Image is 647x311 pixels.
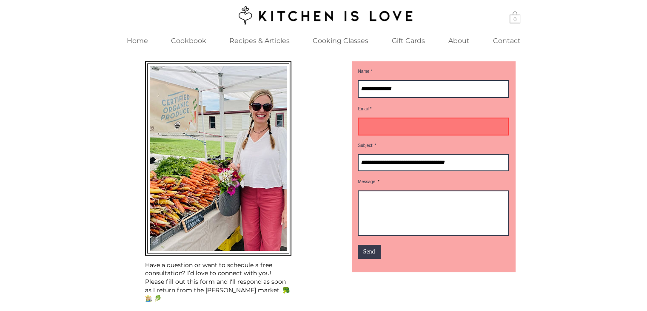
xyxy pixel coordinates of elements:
[510,11,520,23] a: Cart with 0 items
[388,32,429,50] p: Gift Cards
[160,32,218,50] a: Cookbook
[218,32,302,50] a: Recipes & Articles
[437,32,482,50] a: About
[358,180,509,184] label: Message:
[444,32,474,50] p: About
[233,5,414,26] img: Kitchen is Love logo
[115,32,160,50] a: Home
[145,261,290,302] span: Have a question or want to schedule a free consultation? I’d love to connect with you! Please fil...
[308,32,373,50] p: Cooking Classes
[225,32,294,50] p: Recipes & Articles
[358,144,509,148] label: Subject:
[115,32,532,50] nav: Site
[167,32,211,50] p: Cookbook
[363,248,375,256] span: Send
[482,32,532,50] a: Contact
[358,245,381,259] button: Send
[123,32,152,50] p: Home
[302,32,380,50] div: Cooking Classes
[358,107,509,111] label: Email
[150,66,287,251] img: J at farmer's market smile.JPG
[380,32,437,50] a: Gift Cards
[358,69,509,74] label: Name
[513,16,516,23] text: 0
[489,32,525,50] p: Contact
